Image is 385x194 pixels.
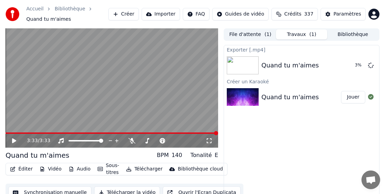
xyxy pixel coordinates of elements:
[355,63,365,68] div: 3 %
[212,8,269,20] button: Guides de vidéo
[321,8,366,20] button: Paramètres
[37,164,64,174] button: Vidéo
[261,61,319,70] div: Quand tu m'aimes
[304,11,313,18] span: 337
[310,31,316,38] span: ( 1 )
[284,11,301,18] span: Crédits
[178,166,223,173] div: Bibliothèque cloud
[39,137,50,144] span: 3:33
[142,8,180,20] button: Importer
[172,151,182,159] div: 140
[26,6,44,12] a: Accueil
[157,151,169,159] div: BPM
[183,8,209,20] button: FAQ
[95,161,122,177] button: Sous-titres
[27,137,44,144] div: /
[333,11,361,18] div: Paramètres
[55,6,85,12] a: Bibliothèque
[225,29,276,39] button: File d'attente
[108,8,139,20] button: Créer
[6,7,19,21] img: youka
[190,151,212,159] div: Tonalité
[341,91,365,103] button: Jouer
[7,164,35,174] button: Éditer
[27,137,38,144] span: 3:33
[215,151,218,159] div: E
[26,6,108,23] nav: breadcrumb
[26,16,71,23] span: Quand tu m'aimes
[265,31,271,38] span: ( 1 )
[123,164,165,174] button: Télécharger
[224,45,379,54] div: Exporter [.mp4]
[6,150,69,160] div: Quand tu m'aimes
[276,29,327,39] button: Travaux
[66,164,93,174] button: Audio
[327,29,378,39] button: Bibliothèque
[261,92,319,102] div: Quand tu m'aimes
[224,77,379,85] div: Créer un Karaoké
[271,8,318,20] button: Crédits337
[361,170,380,189] div: Ouvrir le chat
